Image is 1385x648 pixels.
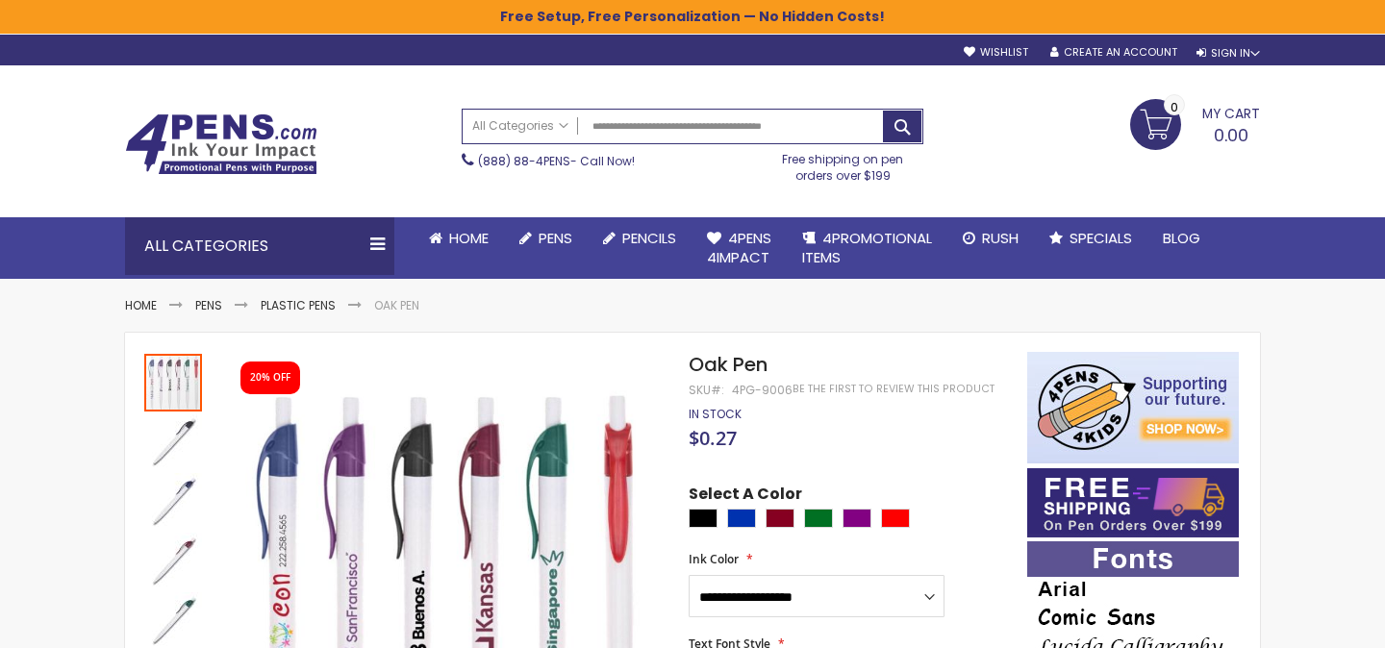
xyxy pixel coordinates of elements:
[707,228,771,267] span: 4Pens 4impact
[947,217,1034,260] a: Rush
[250,371,290,385] div: 20% OFF
[732,383,793,398] div: 4PG-9006
[802,228,932,267] span: 4PROMOTIONAL ITEMS
[1171,98,1178,116] span: 0
[144,413,202,471] img: Oak Pen
[881,509,910,528] div: Red
[804,509,833,528] div: Green
[374,298,419,313] li: Oak Pen
[1163,228,1200,248] span: Blog
[125,297,157,313] a: Home
[1196,46,1260,61] div: Sign In
[689,406,742,422] span: In stock
[195,297,222,313] a: Pens
[588,217,692,260] a: Pencils
[1027,352,1239,463] img: 4pens 4 kids
[449,228,489,248] span: Home
[414,217,504,260] a: Home
[144,531,204,590] div: Oak Pen
[1147,217,1216,260] a: Blog
[1214,123,1248,147] span: 0.00
[1027,468,1239,537] img: Free shipping on orders over $199
[472,118,568,134] span: All Categories
[689,509,718,528] div: Black
[1050,45,1177,60] a: Create an Account
[1034,217,1147,260] a: Specials
[766,509,794,528] div: Burgundy
[843,509,871,528] div: Purple
[622,228,676,248] span: Pencils
[689,407,742,422] div: Availability
[1130,99,1260,147] a: 0.00 0
[463,110,578,141] a: All Categories
[692,217,787,280] a: 4Pens4impact
[689,351,768,378] span: Oak Pen
[689,484,802,510] span: Select A Color
[689,382,724,398] strong: SKU
[1070,228,1132,248] span: Specials
[504,217,588,260] a: Pens
[144,473,202,531] img: Oak Pen
[689,551,739,567] span: Ink Color
[478,153,635,169] span: - Call Now!
[144,471,204,531] div: Oak Pen
[478,153,570,169] a: (888) 88-4PENS
[964,45,1028,60] a: Wishlist
[125,217,394,275] div: All Categories
[763,144,924,183] div: Free shipping on pen orders over $199
[539,228,572,248] span: Pens
[144,533,202,590] img: Oak Pen
[982,228,1019,248] span: Rush
[689,425,737,451] span: $0.27
[261,297,336,313] a: Plastic Pens
[727,509,756,528] div: Blue
[793,382,995,396] a: Be the first to review this product
[144,411,204,471] div: Oak Pen
[787,217,947,280] a: 4PROMOTIONALITEMS
[144,352,204,411] div: Oak Pen
[125,113,317,175] img: 4Pens Custom Pens and Promotional Products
